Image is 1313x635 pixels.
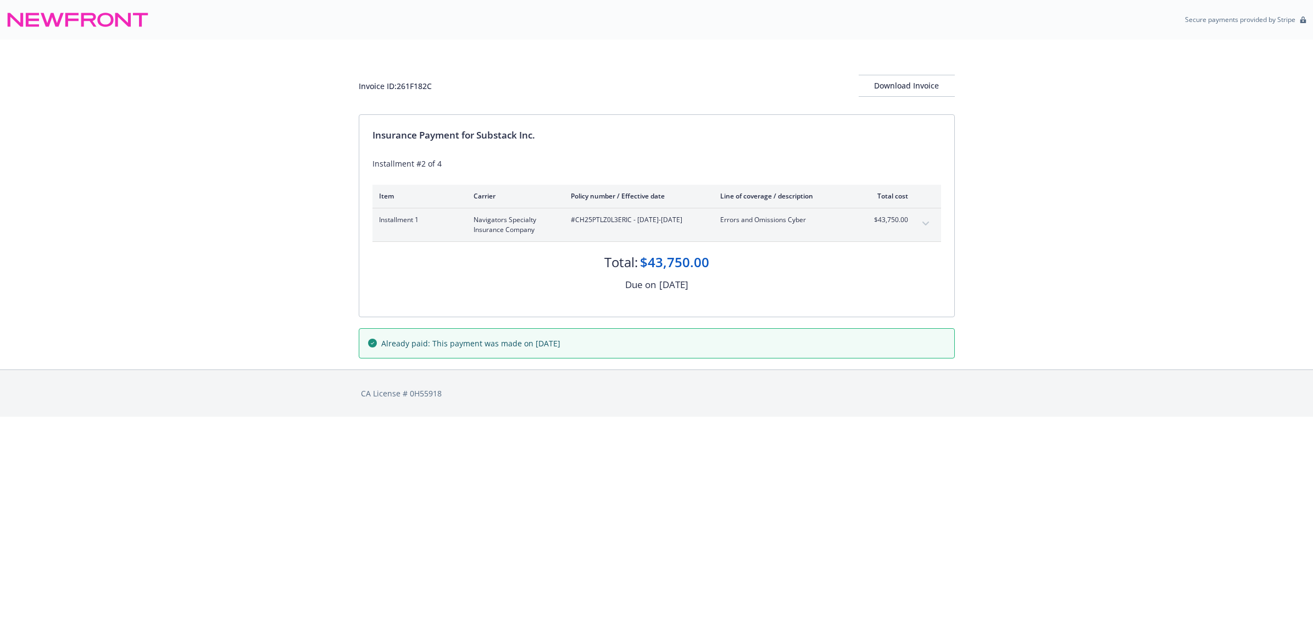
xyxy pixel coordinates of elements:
[372,208,941,241] div: Installment 1Navigators Specialty Insurance Company#CH25PTLZ0L3ERIC - [DATE]-[DATE]Errors and Omi...
[372,128,941,142] div: Insurance Payment for Substack Inc.
[720,191,849,201] div: Line of coverage / description
[867,191,908,201] div: Total cost
[381,338,560,349] span: Already paid: This payment was made on [DATE]
[474,215,553,235] span: Navigators Specialty Insurance Company
[379,215,456,225] span: Installment 1
[359,80,432,92] div: Invoice ID: 261F182C
[859,75,955,97] button: Download Invoice
[917,215,934,233] button: expand content
[720,215,849,225] span: Errors and Omissions Cyber
[659,278,688,292] div: [DATE]
[625,278,656,292] div: Due on
[1185,15,1295,24] p: Secure payments provided by Stripe
[571,191,703,201] div: Policy number / Effective date
[372,158,941,169] div: Installment #2 of 4
[571,215,703,225] span: #CH25PTLZ0L3ERIC - [DATE]-[DATE]
[379,191,456,201] div: Item
[474,191,553,201] div: Carrier
[640,253,709,272] div: $43,750.00
[361,388,953,399] div: CA License # 0H55918
[604,253,638,272] div: Total:
[859,75,955,96] div: Download Invoice
[867,215,908,225] span: $43,750.00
